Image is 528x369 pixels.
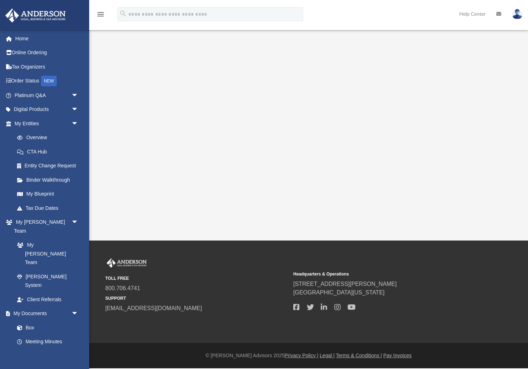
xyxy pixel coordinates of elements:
span: arrow_drop_down [71,88,86,103]
a: 800.706.4741 [105,285,140,291]
img: Anderson Advisors Platinum Portal [3,9,68,22]
a: CTA Hub [10,145,89,159]
a: Online Ordering [5,46,89,60]
a: menu [96,14,105,19]
a: My Entitiesarrow_drop_down [5,116,89,131]
small: SUPPORT [105,295,288,302]
small: Headquarters & Operations [293,271,476,277]
a: Binder Walkthrough [10,173,89,187]
a: Box [10,320,82,335]
a: Pay Invoices [383,353,411,358]
a: Entity Change Request [10,159,89,173]
a: [PERSON_NAME] System [10,269,86,292]
a: [EMAIL_ADDRESS][DOMAIN_NAME] [105,305,202,311]
a: My [PERSON_NAME] Team [10,238,82,270]
span: arrow_drop_down [71,307,86,321]
a: [STREET_ADDRESS][PERSON_NAME] [293,281,397,287]
a: Tax Due Dates [10,201,89,215]
span: arrow_drop_down [71,102,86,117]
a: Privacy Policy | [285,353,319,358]
i: menu [96,10,105,19]
a: My Blueprint [10,187,86,201]
a: My Documentsarrow_drop_down [5,307,86,321]
span: arrow_drop_down [71,116,86,131]
div: © [PERSON_NAME] Advisors 2025 [89,352,528,359]
span: arrow_drop_down [71,215,86,230]
a: Platinum Q&Aarrow_drop_down [5,88,89,102]
a: My [PERSON_NAME] Teamarrow_drop_down [5,215,86,238]
img: Anderson Advisors Platinum Portal [105,258,148,268]
a: Client Referrals [10,292,86,307]
img: User Pic [512,9,523,19]
a: [GEOGRAPHIC_DATA][US_STATE] [293,289,385,295]
a: Digital Productsarrow_drop_down [5,102,89,117]
small: TOLL FREE [105,275,288,282]
i: search [119,10,127,17]
div: NEW [41,76,57,86]
a: Order StatusNEW [5,74,89,89]
a: Meeting Minutes [10,335,86,349]
a: Tax Organizers [5,60,89,74]
a: Legal | [320,353,335,358]
a: Home [5,31,89,46]
a: Overview [10,131,89,145]
a: Terms & Conditions | [336,353,382,358]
